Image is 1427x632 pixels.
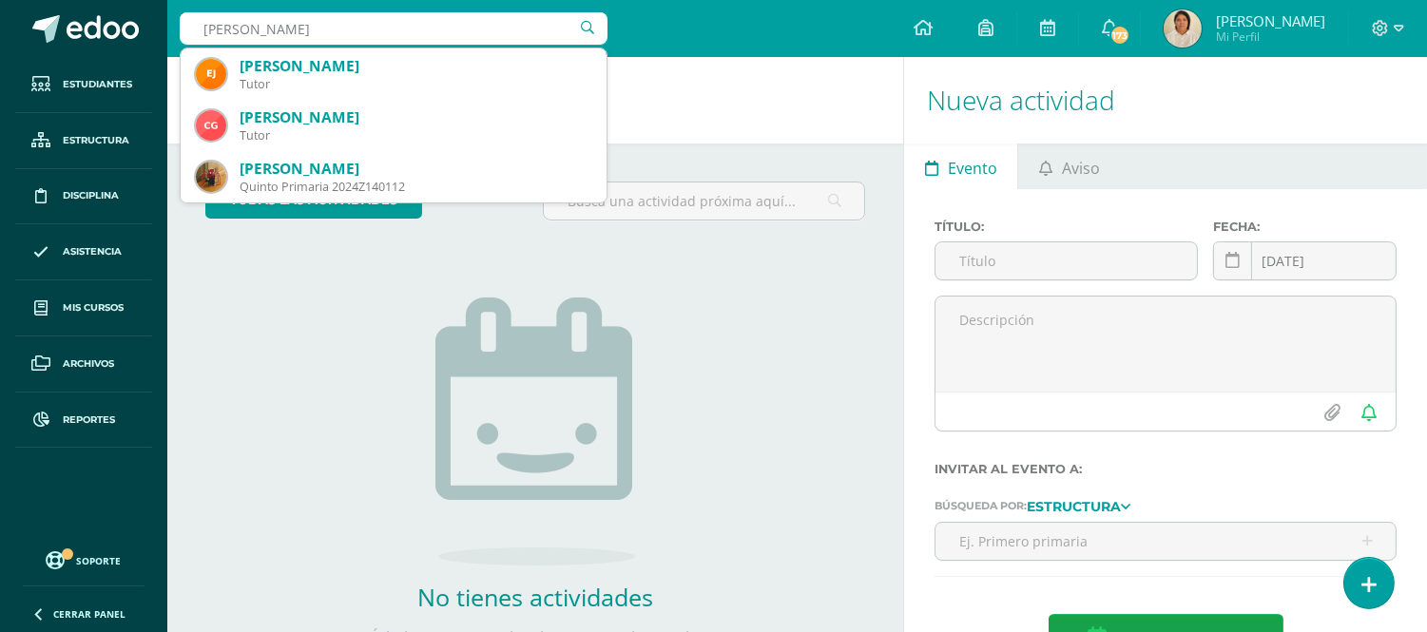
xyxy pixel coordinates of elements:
input: Fecha de entrega [1214,242,1396,279]
span: Búsqueda por: [935,500,1027,513]
input: Título [935,242,1197,279]
img: 20a668021bd672466ff3ff9855dcdffa.png [1164,10,1202,48]
h2: No tienes actividades [345,581,725,613]
span: Estructura [63,133,129,148]
img: 0b538a92dba7348553760d40e8905fee.png [196,110,226,141]
span: Asistencia [63,244,122,259]
a: Evento [904,144,1017,189]
a: Disciplina [15,169,152,225]
h1: Nueva actividad [927,57,1404,144]
label: Título: [935,220,1198,234]
span: [PERSON_NAME] [1216,11,1325,30]
a: Asistencia [15,224,152,280]
a: Reportes [15,393,152,449]
label: Invitar al evento a: [935,462,1397,476]
input: Busca una actividad próxima aquí... [544,182,864,220]
input: Ej. Primero primaria [935,523,1396,560]
label: Fecha: [1213,220,1397,234]
div: Tutor [240,127,591,144]
div: [PERSON_NAME] [240,56,591,76]
span: Cerrar panel [53,607,125,621]
span: Mi Perfil [1216,29,1325,45]
a: Soporte [23,546,145,572]
a: Estudiantes [15,57,152,113]
img: no_activities.png [435,297,635,565]
span: Disciplina [63,188,119,203]
a: Archivos [15,336,152,393]
span: Soporte [77,554,122,567]
input: Busca un usuario... [180,12,607,45]
a: Estructura [1027,499,1130,512]
span: Reportes [63,412,115,428]
span: Evento [948,145,997,191]
div: [PERSON_NAME] [240,107,591,127]
span: Aviso [1062,145,1100,191]
span: 173 [1109,25,1130,46]
span: Mis cursos [63,300,124,316]
span: Archivos [63,356,114,372]
strong: Estructura [1027,498,1121,515]
a: Mis cursos [15,280,152,336]
div: Quinto Primaria 2024Z140112 [240,179,591,195]
div: Tutor [240,76,591,92]
a: Estructura [15,113,152,169]
div: [PERSON_NAME] [240,159,591,179]
a: Aviso [1018,144,1120,189]
img: f779a4e8ad232e87fc701809dd56c7cb.png [196,162,226,192]
span: Estudiantes [63,77,132,92]
img: cf7a9ab6e95dfc366cee08b5e722fe4b.png [196,59,226,89]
